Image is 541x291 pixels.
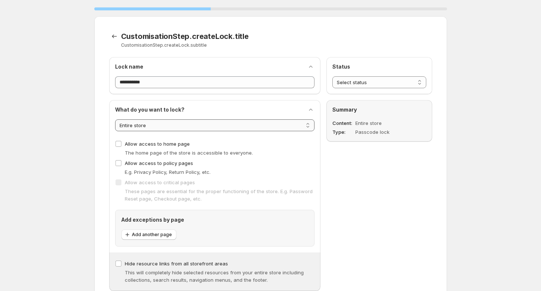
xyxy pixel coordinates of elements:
h2: Summary [332,106,426,113]
h2: What do you want to lock? [115,106,185,113]
span: Add another page [132,232,172,238]
dd: Passcode lock [355,128,407,136]
span: Hide resource links from all storefront areas [125,261,228,267]
span: The home page of the store is accessible to everyone. [125,150,253,156]
h2: Add exceptions by page [121,216,308,224]
span: E.g. Privacy Policy, Return Policy, etc. [125,169,211,175]
dt: Content : [332,119,354,127]
h2: Lock name [115,63,143,70]
dd: Entire store [355,119,407,127]
span: Allow access to critical pages [125,179,195,185]
button: Add another page [121,229,176,240]
button: CustomisationStep.backToTemplates [109,31,120,42]
span: These pages are essential for the proper functioning of the store. E.g. Password Reset page, Chec... [125,188,313,202]
p: CustomisationStep.createLock.subtitle [121,42,339,48]
span: Allow access to home page [125,141,190,147]
span: Allow access to policy pages [125,160,193,166]
span: This will completely hide selected resources from your entire store including collections, search... [125,269,304,283]
dt: Type : [332,128,354,136]
h2: Status [332,63,426,70]
span: CustomisationStep.createLock.title [121,32,249,41]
